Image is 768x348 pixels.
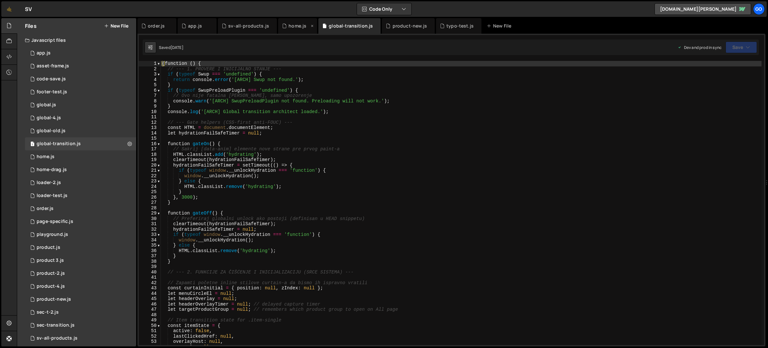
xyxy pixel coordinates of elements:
[139,141,161,147] div: 16
[25,99,136,111] div: 14248/37799.js
[25,22,37,29] h2: Files
[139,275,161,280] div: 41
[25,5,32,13] div: SV
[139,211,161,216] div: 29
[139,312,161,318] div: 48
[139,232,161,238] div: 33
[159,45,183,50] div: Saved
[139,157,161,163] div: 19
[329,23,373,29] div: global-transition.js
[139,152,161,157] div: 18
[393,23,427,29] div: product-new.js
[37,141,81,147] div: global-transition.js
[37,193,67,199] div: loader-test.js
[139,323,161,329] div: 50
[37,309,59,315] div: sec-t-2.js
[726,41,757,53] button: Save
[25,293,136,306] div: 14248/39945.js
[139,195,161,200] div: 26
[139,114,161,120] div: 11
[139,99,161,104] div: 8
[25,137,136,150] div: 14248/41685.js
[25,189,136,202] div: 14248/42454.js
[1,1,17,17] a: 🤙
[139,184,161,190] div: 24
[25,228,136,241] div: 14248/36733.js
[139,221,161,227] div: 31
[139,77,161,83] div: 4
[139,302,161,307] div: 46
[139,307,161,312] div: 47
[753,3,765,15] a: go
[139,270,161,275] div: 40
[37,258,64,263] div: product 3.js
[139,163,161,168] div: 20
[139,109,161,115] div: 10
[37,154,54,160] div: home.js
[37,76,66,82] div: code-save.js
[655,3,751,15] a: [DOMAIN_NAME][PERSON_NAME]
[37,271,65,276] div: product-2.js
[139,136,161,141] div: 15
[139,296,161,302] div: 45
[139,264,161,270] div: 39
[25,60,136,73] div: 14248/44943.js
[25,111,136,124] div: 14248/38116.js
[139,280,161,286] div: 42
[139,66,161,72] div: 2
[139,131,161,136] div: 14
[139,82,161,88] div: 5
[139,216,161,222] div: 30
[25,176,136,189] div: 14248/42526.js
[37,322,75,328] div: sec-transition.js
[228,23,269,29] div: sv-all-products.js
[37,89,67,95] div: footer-test.js
[139,318,161,323] div: 49
[139,205,161,211] div: 28
[25,86,136,99] div: 14248/44462.js
[139,291,161,296] div: 44
[37,296,71,302] div: product-new.js
[139,189,161,195] div: 25
[30,142,34,147] span: 1
[25,202,136,215] div: 14248/41299.js
[25,215,136,228] div: 14248/37746.js
[25,319,136,332] div: 14248/40432.js
[139,179,161,184] div: 23
[25,163,136,176] div: 14248/40457.js
[139,200,161,205] div: 27
[289,23,306,29] div: home.js
[139,285,161,291] div: 43
[139,248,161,254] div: 36
[139,88,161,93] div: 6
[37,102,56,108] div: global.js
[139,168,161,173] div: 21
[446,23,474,29] div: typo-test.js
[37,128,65,134] div: global-old.js
[37,284,65,289] div: product-4.js
[25,241,136,254] div: 14248/37029.js
[139,146,161,152] div: 17
[37,63,69,69] div: asset-frame.js
[37,180,61,186] div: loader-2.js
[139,61,161,66] div: 1
[171,45,183,50] div: [DATE]
[37,167,67,173] div: home-drag.js
[25,124,136,137] div: 14248/37414.js
[139,93,161,99] div: 7
[678,45,722,50] div: Dev and prod in sync
[188,23,202,29] div: app.js
[37,115,61,121] div: global-4.js
[25,254,136,267] div: 14248/37239.js
[37,219,73,225] div: page-specific.js
[37,245,60,250] div: product.js
[139,104,161,109] div: 9
[139,253,161,259] div: 37
[139,125,161,131] div: 13
[139,120,161,125] div: 12
[139,334,161,339] div: 52
[139,328,161,334] div: 51
[139,259,161,264] div: 38
[37,50,51,56] div: app.js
